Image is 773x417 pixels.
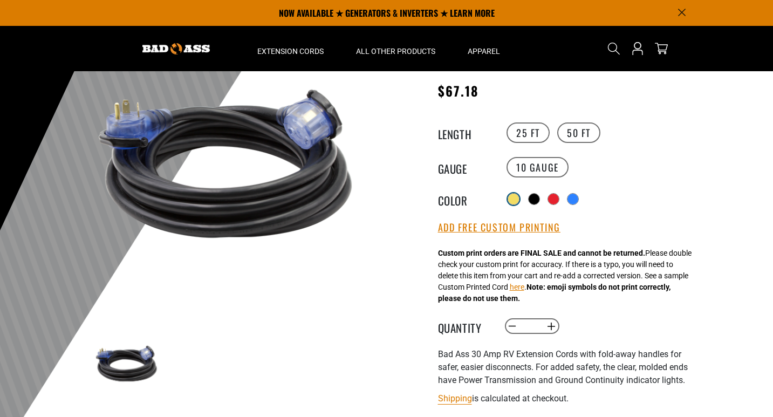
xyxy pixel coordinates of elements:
summary: All Other Products [340,26,452,71]
summary: Apparel [452,26,516,71]
label: 50 FT [557,122,600,143]
label: 25 FT [507,122,550,143]
button: Add Free Custom Printing [438,222,560,234]
img: black [95,333,158,395]
legend: Length [438,126,492,140]
summary: Search [605,40,622,57]
label: 10 Gauge [507,157,569,177]
label: Quantity [438,319,492,333]
div: is calculated at checkout. [438,391,702,406]
span: $67.18 [438,81,479,100]
legend: Color [438,192,492,206]
span: Apparel [468,46,500,56]
span: All Other Products [356,46,435,56]
strong: Note: emoji symbols do not print correctly, please do not use them. [438,283,671,303]
button: here [510,282,524,293]
img: Bad Ass Extension Cords [142,43,210,54]
a: Shipping [438,393,472,404]
strong: Custom print orders are FINAL SALE and cannot be returned. [438,249,645,257]
span: Extension Cords [257,46,324,56]
span: Bad Ass 30 Amp RV Extension Cords with fold-away handles for safer, easier disconnects. For added... [438,349,688,385]
legend: Gauge [438,160,492,174]
img: black [95,36,355,296]
summary: Extension Cords [241,26,340,71]
div: Please double check your custom print for accuracy. If there is a typo, you will need to delete t... [438,248,692,304]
